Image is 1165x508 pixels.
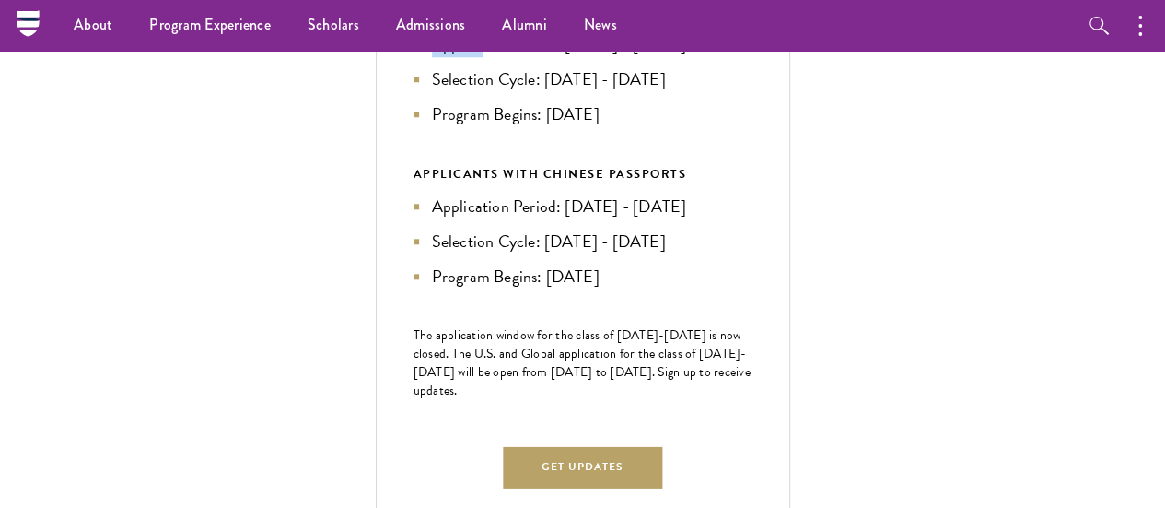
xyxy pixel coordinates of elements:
button: Get Updates [503,446,663,488]
li: Program Begins: [DATE] [414,264,752,289]
li: Selection Cycle: [DATE] - [DATE] [414,66,752,92]
li: Selection Cycle: [DATE] - [DATE] [414,229,752,254]
div: APPLICANTS WITH CHINESE PASSPORTS [414,164,752,184]
li: Application Period: [DATE] - [DATE] [414,194,752,219]
span: The application window for the class of [DATE]-[DATE] is now closed. The U.S. and Global applicat... [414,325,751,400]
li: Program Begins: [DATE] [414,101,752,127]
